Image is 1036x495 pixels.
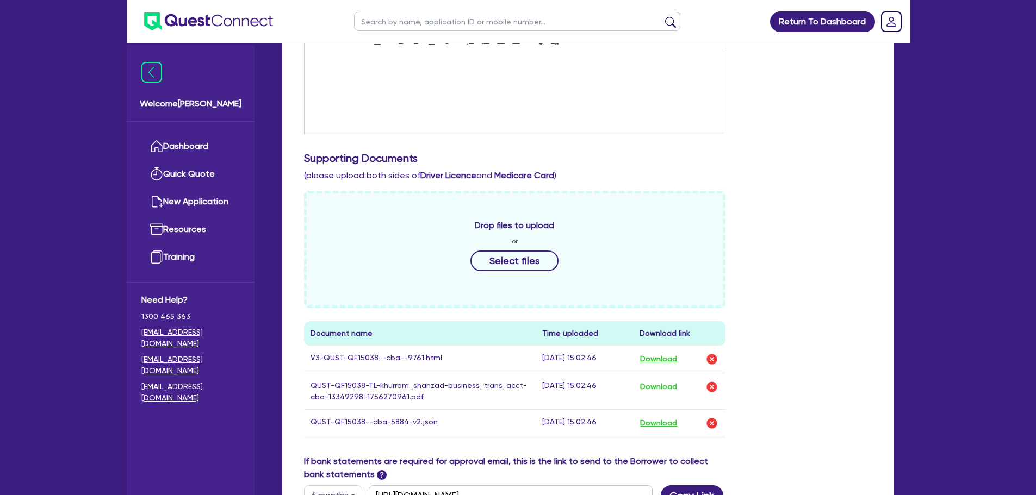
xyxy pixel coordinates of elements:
[141,133,240,160] a: Dashboard
[304,321,536,346] th: Document name
[141,311,240,322] span: 1300 465 363
[141,243,240,271] a: Training
[377,470,387,480] span: ?
[304,409,536,437] td: QUST-QF15038--cba-5884-v2.json
[304,152,872,165] h3: Supporting Documents
[141,62,162,83] img: icon-menu-close
[705,353,718,366] img: delete-icon
[494,170,554,180] b: Medicare Card
[141,354,240,377] a: [EMAIL_ADDRESS][DOMAIN_NAME]
[536,321,633,346] th: Time uploaded
[304,170,556,180] span: (please upload both sides of and )
[150,223,163,236] img: resources
[420,170,476,180] b: Driver Licence
[512,236,518,246] span: or
[536,373,633,409] td: [DATE] 15:02:46
[304,373,536,409] td: QUST-QF15038-TL-khurram_shahzad-business_trans_acct-cba-13349298-1756270961.pdf
[141,216,240,243] a: Resources
[354,12,680,31] input: Search by name, application ID or mobile number...
[475,219,554,232] span: Drop files to upload
[150,195,163,208] img: new-application
[141,160,240,188] a: Quick Quote
[770,11,875,32] a: Return To Dashboard
[640,380,678,394] button: Download
[705,417,718,430] img: delete-icon
[150,250,163,264] img: training
[536,346,633,373] td: [DATE] 15:02:46
[304,455,726,481] label: If bank statements are required for approval email, this is the link to send to the Borrower to c...
[705,380,718,393] img: delete-icon
[640,352,678,366] button: Download
[640,416,678,430] button: Download
[140,97,241,110] span: Welcome [PERSON_NAME]
[150,167,163,180] img: quick-quote
[144,12,273,30] img: quest-connect-logo-blue
[470,250,559,271] button: Select files
[877,8,905,36] a: Dropdown toggle
[536,409,633,437] td: [DATE] 15:02:46
[141,293,240,306] span: Need Help?
[304,346,536,373] td: V3-QUST-QF15038--cba--9761.html
[141,188,240,216] a: New Application
[141,381,240,404] a: [EMAIL_ADDRESS][DOMAIN_NAME]
[633,321,725,346] th: Download link
[141,327,240,349] a: [EMAIL_ADDRESS][DOMAIN_NAME]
